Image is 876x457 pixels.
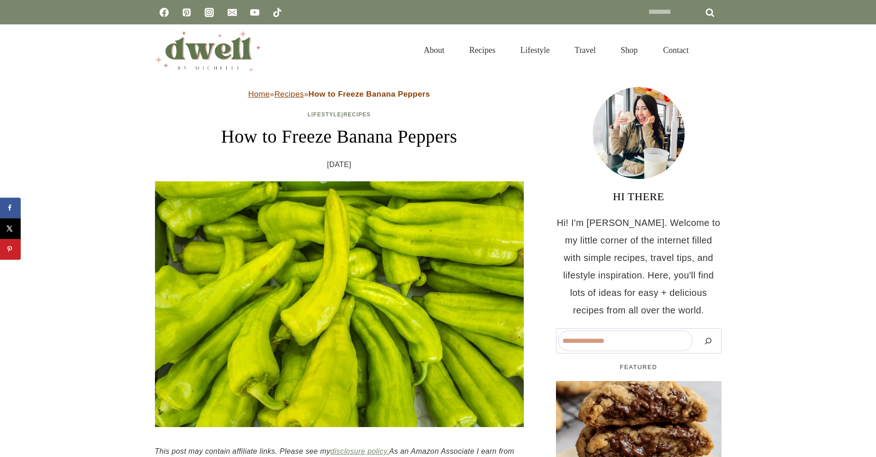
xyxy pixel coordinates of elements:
a: TikTok [268,3,286,22]
a: Home [248,90,270,98]
a: Contact [651,34,701,66]
a: Lifestyle [308,111,342,118]
button: View Search Form [706,42,721,58]
span: » » [248,90,430,98]
a: Pinterest [177,3,196,22]
a: Travel [562,34,608,66]
h3: HI THERE [556,188,721,205]
a: Shop [608,34,650,66]
img: DWELL by michelle [155,29,261,71]
a: Email [223,3,241,22]
a: disclosure policy. [330,447,389,455]
button: Search [697,330,719,351]
strong: How to Freeze Banana Peppers [309,90,430,98]
a: Instagram [200,3,218,22]
nav: Primary Navigation [412,34,701,66]
span: | [308,111,371,118]
a: About [412,34,457,66]
a: Lifestyle [508,34,562,66]
p: Hi! I'm [PERSON_NAME]. Welcome to my little corner of the internet filled with simple recipes, tr... [556,214,721,319]
time: [DATE] [327,158,351,172]
h1: How to Freeze Banana Peppers [155,123,524,150]
a: Recipes [457,34,508,66]
a: Facebook [155,3,173,22]
h5: FEATURED [556,363,721,372]
img: banana peppers [155,181,524,428]
a: YouTube [246,3,264,22]
a: Recipes [344,111,371,118]
a: Recipes [275,90,304,98]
